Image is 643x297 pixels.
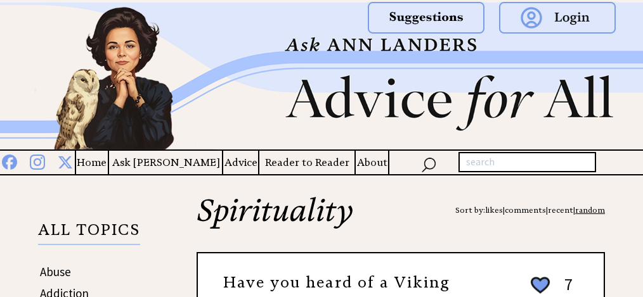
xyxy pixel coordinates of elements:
a: Home [76,155,108,170]
img: search_nav.png [421,155,436,173]
a: Reader to Reader [259,155,354,170]
input: search [458,152,596,172]
p: ALL TOPICS [38,223,140,244]
img: x%20blue.png [58,153,73,170]
a: recent [548,205,573,215]
img: instagram%20blue.png [30,152,45,170]
a: likes [485,205,503,215]
img: login.png [499,2,616,34]
a: Advice [223,155,258,170]
a: Ask [PERSON_NAME] [109,155,222,170]
a: comments [505,205,546,215]
a: About [356,155,388,170]
h2: Spirituality [197,195,605,252]
img: facebook%20blue.png [2,152,17,170]
a: random [575,205,605,215]
img: suggestions.png [368,2,484,34]
div: Sort by: | | | [455,195,605,225]
a: Abuse [40,264,71,279]
img: heart_outline%202.png [529,274,552,296]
